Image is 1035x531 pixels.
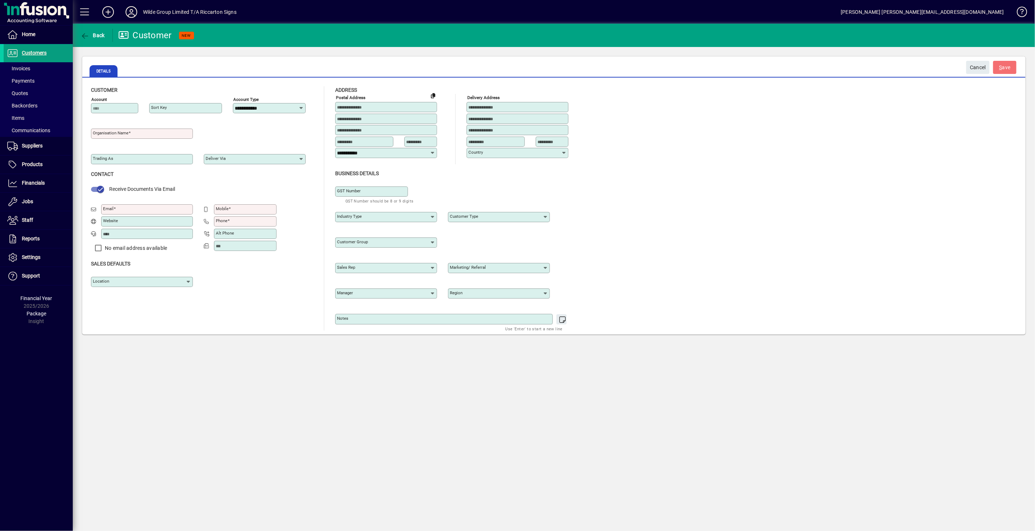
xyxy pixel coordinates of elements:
span: Customers [22,50,47,56]
span: Financial Year [21,295,52,301]
span: Reports [22,236,40,241]
span: Home [22,31,35,37]
a: Products [4,156,73,174]
a: Staff [4,211,73,229]
button: Back [79,29,107,42]
span: Backorders [7,103,37,109]
a: Financials [4,174,73,192]
span: Items [7,115,24,121]
a: Communications [4,124,73,137]
a: Invoices [4,62,73,75]
mat-label: GST Number [337,188,361,193]
mat-label: Industry type [337,214,362,219]
span: Details [90,65,118,77]
a: Knowledge Base [1011,1,1026,25]
span: Financials [22,180,45,186]
mat-label: Sales rep [337,265,355,270]
span: Staff [22,217,33,223]
span: Payments [7,78,35,84]
a: Home [4,25,73,44]
span: Business details [335,170,379,176]
div: [PERSON_NAME] [PERSON_NAME][EMAIL_ADDRESS][DOMAIN_NAME] [841,6,1004,18]
button: Profile [120,5,143,19]
mat-label: Location [93,279,109,284]
a: Reports [4,230,73,248]
span: NEW [182,33,191,38]
a: Payments [4,75,73,87]
div: Customer [118,29,172,41]
mat-label: Email [103,206,114,211]
app-page-header-button: Back [73,29,113,42]
span: Customer [91,87,118,93]
button: Add [96,5,120,19]
mat-label: Notes [337,316,348,321]
span: Address [335,87,357,93]
mat-label: Alt Phone [216,231,234,236]
span: Support [22,273,40,279]
a: Settings [4,248,73,267]
button: Copy to Delivery address [427,90,439,101]
span: S [999,64,1002,70]
a: Items [4,112,73,124]
mat-label: Trading as [93,156,113,161]
span: Invoices [7,66,30,71]
a: Quotes [4,87,73,99]
span: Sales defaults [91,261,130,267]
mat-label: Website [103,218,118,223]
span: Jobs [22,198,33,204]
span: Quotes [7,90,28,96]
button: Save [993,61,1016,74]
mat-hint: GST Number should be 8 or 9 digits [345,197,414,205]
mat-label: Account [91,97,107,102]
mat-label: Manager [337,290,353,295]
a: Support [4,267,73,285]
span: Settings [22,254,40,260]
a: Backorders [4,99,73,112]
mat-label: Account Type [233,97,259,102]
span: Communications [7,127,50,133]
div: Wilde Group Limited T/A Riccarton Signs [143,6,237,18]
span: ave [999,62,1011,74]
mat-label: Sort key [151,105,167,110]
mat-label: Mobile [216,206,229,211]
mat-label: Customer type [450,214,478,219]
mat-label: Region [450,290,463,295]
mat-label: Phone [216,218,227,223]
span: Contact [91,171,114,177]
mat-label: Country [468,150,483,155]
a: Jobs [4,193,73,211]
mat-hint: Use 'Enter' to start a new line [505,324,563,333]
span: Products [22,161,43,167]
mat-label: Marketing/ Referral [450,265,486,270]
mat-label: Deliver via [206,156,226,161]
mat-label: Organisation name [93,130,128,135]
span: Back [80,32,105,38]
mat-label: Customer group [337,239,368,244]
span: Cancel [970,62,986,74]
label: No email address available [103,244,167,252]
span: Receive Documents Via Email [109,186,175,192]
a: Suppliers [4,137,73,155]
button: Cancel [966,61,990,74]
span: Suppliers [22,143,43,149]
span: Package [27,311,46,316]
